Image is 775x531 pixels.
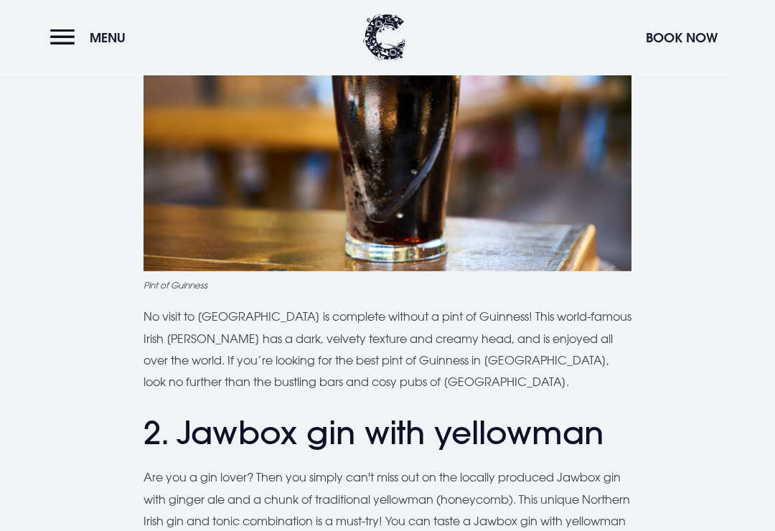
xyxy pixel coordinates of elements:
span: Menu [90,29,126,46]
button: Book Now [639,22,725,53]
p: No visit to [GEOGRAPHIC_DATA] is complete without a pint of Guinness! This world-famous Irish [PE... [144,306,631,394]
figcaption: Pint of Guinness [144,279,631,292]
h2: 2. Jawbox gin with yellowman [144,415,631,453]
img: Clandeboye Lodge [363,14,406,61]
button: Menu [50,22,133,53]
